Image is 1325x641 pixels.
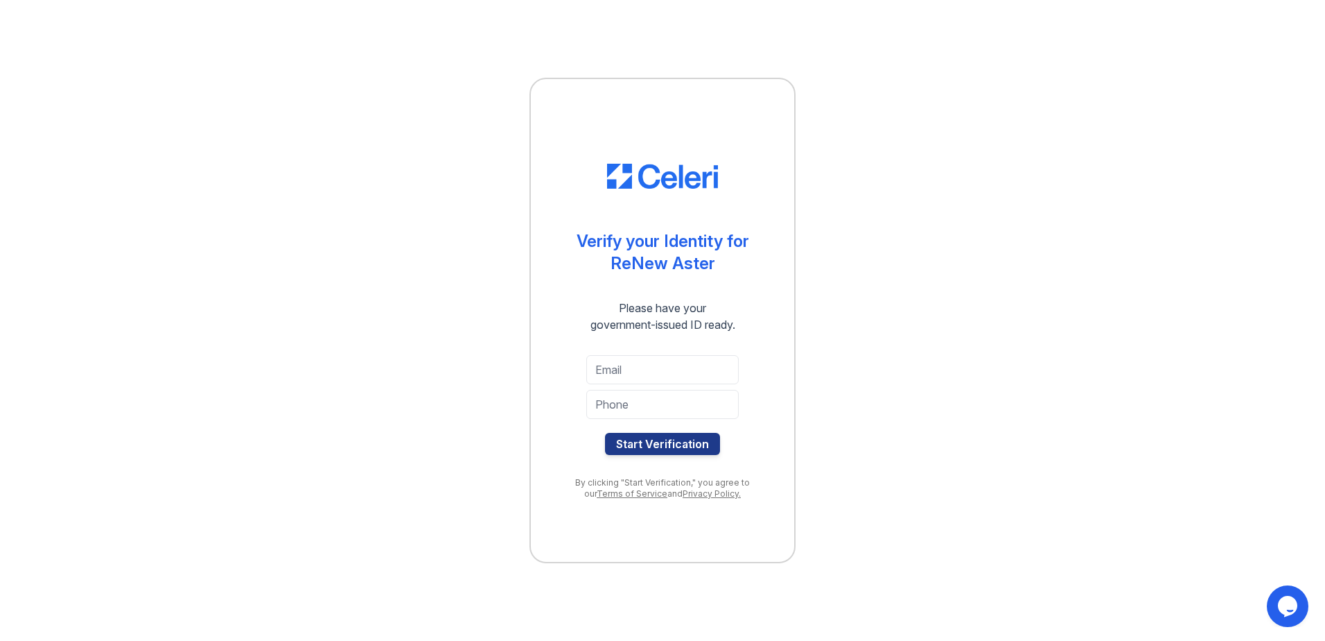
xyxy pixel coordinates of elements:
[559,477,766,499] div: By clicking "Start Verification," you agree to our and
[683,488,741,499] a: Privacy Policy.
[1267,586,1311,627] iframe: chat widget
[605,433,720,455] button: Start Verification
[586,390,739,419] input: Phone
[607,164,718,189] img: CE_Logo_Blue-a8612792a0a2168367f1c8372b55b34899dd931a85d93a1a3d3e32e68fde9ad4.png
[577,230,749,275] div: Verify your Identity for ReNew Aster
[565,300,760,333] div: Please have your government-issued ID ready.
[597,488,667,499] a: Terms of Service
[586,355,739,384] input: Email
